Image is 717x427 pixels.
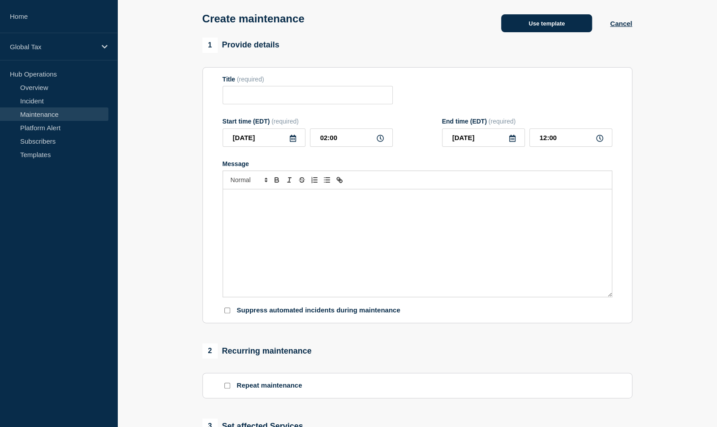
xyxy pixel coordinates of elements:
[271,118,299,125] span: (required)
[223,76,393,83] div: Title
[283,175,296,185] button: Toggle italic text
[202,38,279,53] div: Provide details
[442,118,612,125] div: End time (EDT)
[237,76,264,83] span: (required)
[501,14,592,32] button: Use template
[202,343,218,359] span: 2
[202,343,312,359] div: Recurring maintenance
[237,381,302,390] p: Repeat maintenance
[310,128,393,147] input: HH:MM
[610,20,632,27] button: Cancel
[223,86,393,104] input: Title
[333,175,346,185] button: Toggle link
[529,128,612,147] input: HH:MM
[308,175,321,185] button: Toggle ordered list
[10,43,96,51] p: Global Tax
[227,175,270,185] span: Font size
[442,128,525,147] input: YYYY-MM-DD
[223,189,612,297] div: Message
[223,160,612,167] div: Message
[296,175,308,185] button: Toggle strikethrough text
[224,307,230,313] input: Suppress automated incidents during maintenance
[223,128,305,147] input: YYYY-MM-DD
[202,38,218,53] span: 1
[223,118,393,125] div: Start time (EDT)
[237,306,400,315] p: Suppress automated incidents during maintenance
[224,383,230,389] input: Repeat maintenance
[321,175,333,185] button: Toggle bulleted list
[270,175,283,185] button: Toggle bold text
[489,118,516,125] span: (required)
[202,13,305,25] h1: Create maintenance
